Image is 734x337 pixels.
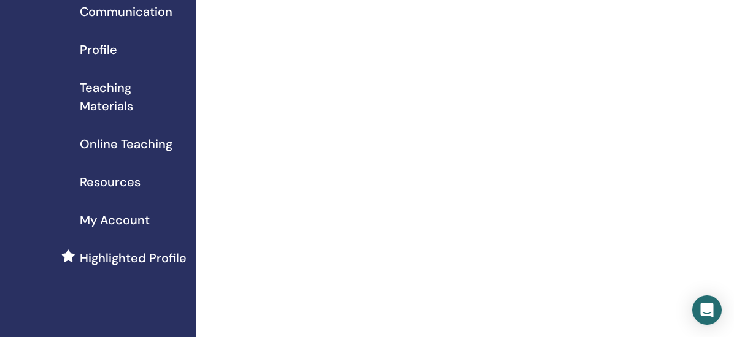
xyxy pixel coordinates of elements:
span: Online Teaching [80,135,172,153]
span: Communication [80,2,172,21]
span: Resources [80,173,141,191]
div: Open Intercom Messenger [692,295,722,325]
span: Profile [80,40,117,59]
span: Highlighted Profile [80,249,187,267]
span: My Account [80,211,150,229]
span: Teaching Materials [80,78,187,115]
